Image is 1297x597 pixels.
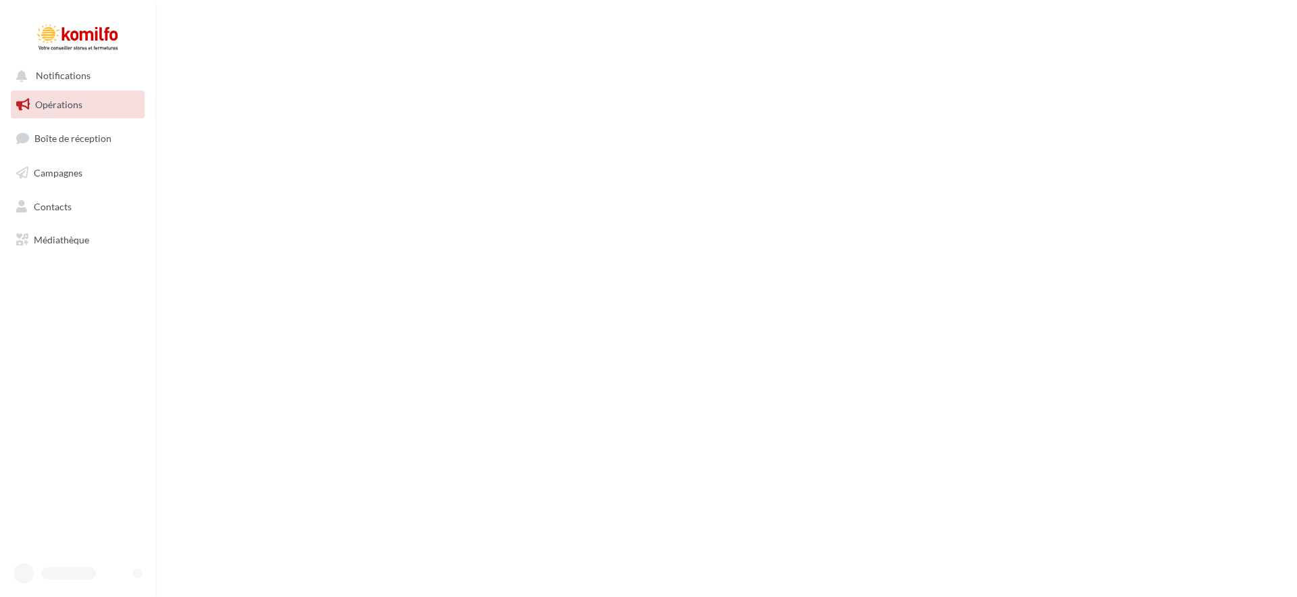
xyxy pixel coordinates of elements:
[8,226,147,254] a: Médiathèque
[8,124,147,153] a: Boîte de réception
[35,99,82,110] span: Opérations
[34,234,89,245] span: Médiathèque
[8,193,147,221] a: Contacts
[8,91,147,119] a: Opérations
[34,200,72,212] span: Contacts
[34,167,82,178] span: Campagnes
[34,133,111,144] span: Boîte de réception
[36,70,91,82] span: Notifications
[8,159,147,187] a: Campagnes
